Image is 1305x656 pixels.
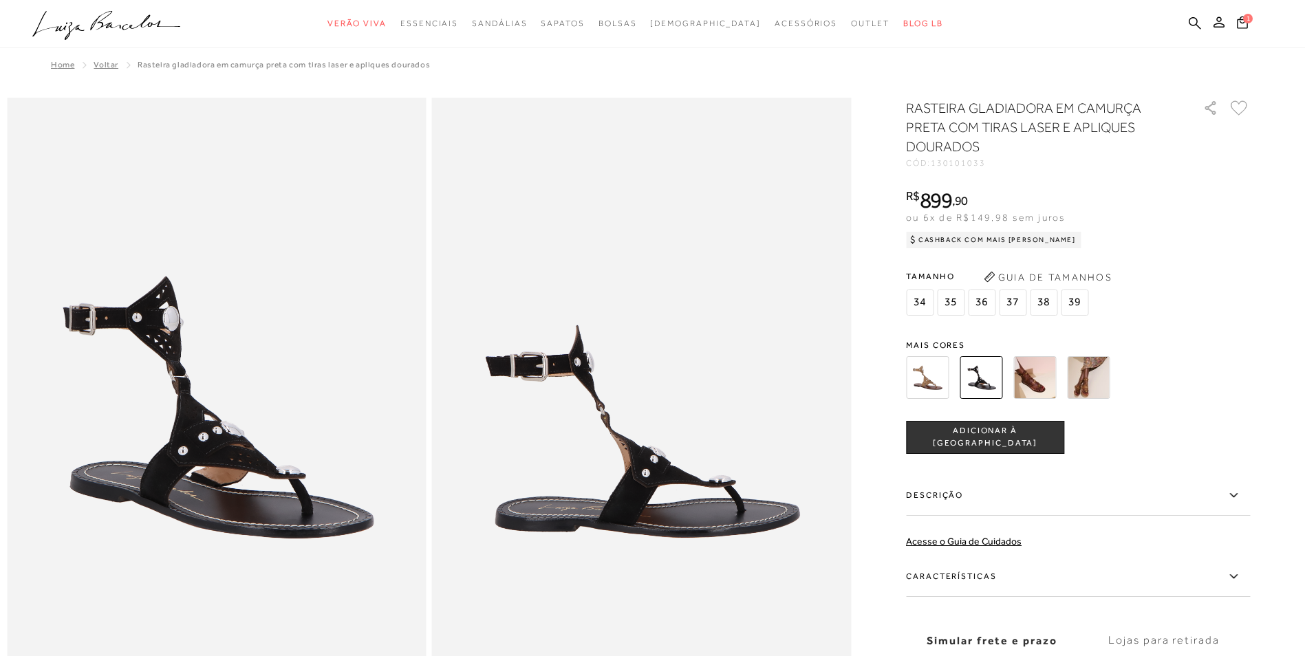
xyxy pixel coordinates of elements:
[1233,15,1252,34] button: 1
[472,11,527,36] a: noSubCategoriesText
[598,11,637,36] a: noSubCategoriesText
[138,60,430,69] span: RASTEIRA GLADIADORA EM CAMURÇA PRETA COM TIRAS LASER E APLIQUES DOURADOS
[541,11,584,36] a: noSubCategoriesText
[968,289,995,316] span: 36
[906,356,949,399] img: RASTEIRA GLADIADORA EM CAMURÇA BEGE FENDI COM TIRAS LASER E APLIQUES DOURADOS
[541,19,584,28] span: Sapatos
[327,19,387,28] span: Verão Viva
[650,19,761,28] span: [DEMOGRAPHIC_DATA]
[906,557,1250,597] label: Características
[94,60,118,69] a: Voltar
[906,476,1250,516] label: Descrição
[851,19,889,28] span: Outlet
[906,421,1064,454] button: ADICIONAR À [GEOGRAPHIC_DATA]
[1061,289,1088,316] span: 39
[906,289,934,316] span: 34
[979,266,1117,288] button: Guia de Tamanhos
[906,212,1065,223] span: ou 6x de R$149,98 sem juros
[906,266,1092,287] span: Tamanho
[955,193,968,208] span: 90
[775,11,837,36] a: noSubCategoriesText
[999,289,1026,316] span: 37
[906,190,920,202] i: R$
[937,289,964,316] span: 35
[906,536,1022,547] a: Acesse o Guia de Cuidados
[650,11,761,36] a: noSubCategoriesText
[598,19,637,28] span: Bolsas
[472,19,527,28] span: Sandálias
[903,11,943,36] a: BLOG LB
[906,232,1081,248] div: Cashback com Mais [PERSON_NAME]
[906,341,1250,349] span: Mais cores
[906,159,1181,167] div: CÓD:
[400,11,458,36] a: noSubCategoriesText
[327,11,387,36] a: noSubCategoriesText
[903,19,943,28] span: BLOG LB
[906,98,1164,156] h1: RASTEIRA GLADIADORA EM CAMURÇA PRETA COM TIRAS LASER E APLIQUES DOURADOS
[1013,356,1056,399] img: RASTEIRA GLADIADORA EM COURO CAFÉ COM TIRAS LASER E APLIQUES DOURADOS
[1030,289,1057,316] span: 38
[952,195,968,207] i: ,
[920,188,952,212] span: 899
[1243,14,1253,23] span: 1
[851,11,889,36] a: noSubCategoriesText
[1067,356,1110,399] img: RASTEIRA GLADIADORA EM COURO CARAMELO COM TIRAS LASER E APLIQUES DOURADOS
[907,425,1064,449] span: ADICIONAR À [GEOGRAPHIC_DATA]
[931,158,986,168] span: 130101033
[775,19,837,28] span: Acessórios
[400,19,458,28] span: Essenciais
[960,356,1002,399] img: RASTEIRA GLADIADORA EM CAMURÇA PRETA COM TIRAS LASER E APLIQUES DOURADOS
[51,60,74,69] a: Home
